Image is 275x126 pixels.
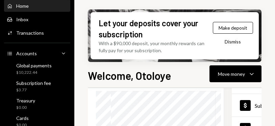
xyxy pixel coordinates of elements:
[99,18,207,40] div: Let your deposits cover your subscription
[16,105,35,111] div: $0.00
[218,70,245,77] div: Move money
[16,17,28,22] div: Inbox
[4,61,70,77] a: Global payments$10,222.44
[16,115,29,121] div: Cards
[4,27,70,39] a: Transactions
[99,40,213,54] div: With a $90,000 deposit, your monthly rewards can fully pay for your subscription.
[16,3,29,9] div: Home
[4,96,70,112] a: Treasury$0.00
[213,22,253,34] button: Make deposit
[16,63,52,68] div: Global payments
[4,13,70,25] a: Inbox
[4,78,70,94] a: Subscription fee$3.77
[4,47,70,59] a: Accounts
[216,34,249,50] button: Dismiss
[16,51,37,56] div: Accounts
[16,80,51,86] div: Subscription fee
[16,98,35,103] div: Treasury
[88,69,171,82] h1: Welcome, Otoloye
[16,87,51,93] div: $3.77
[16,30,44,36] div: Transactions
[209,65,261,82] button: Move money
[16,70,52,75] div: $10,222.44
